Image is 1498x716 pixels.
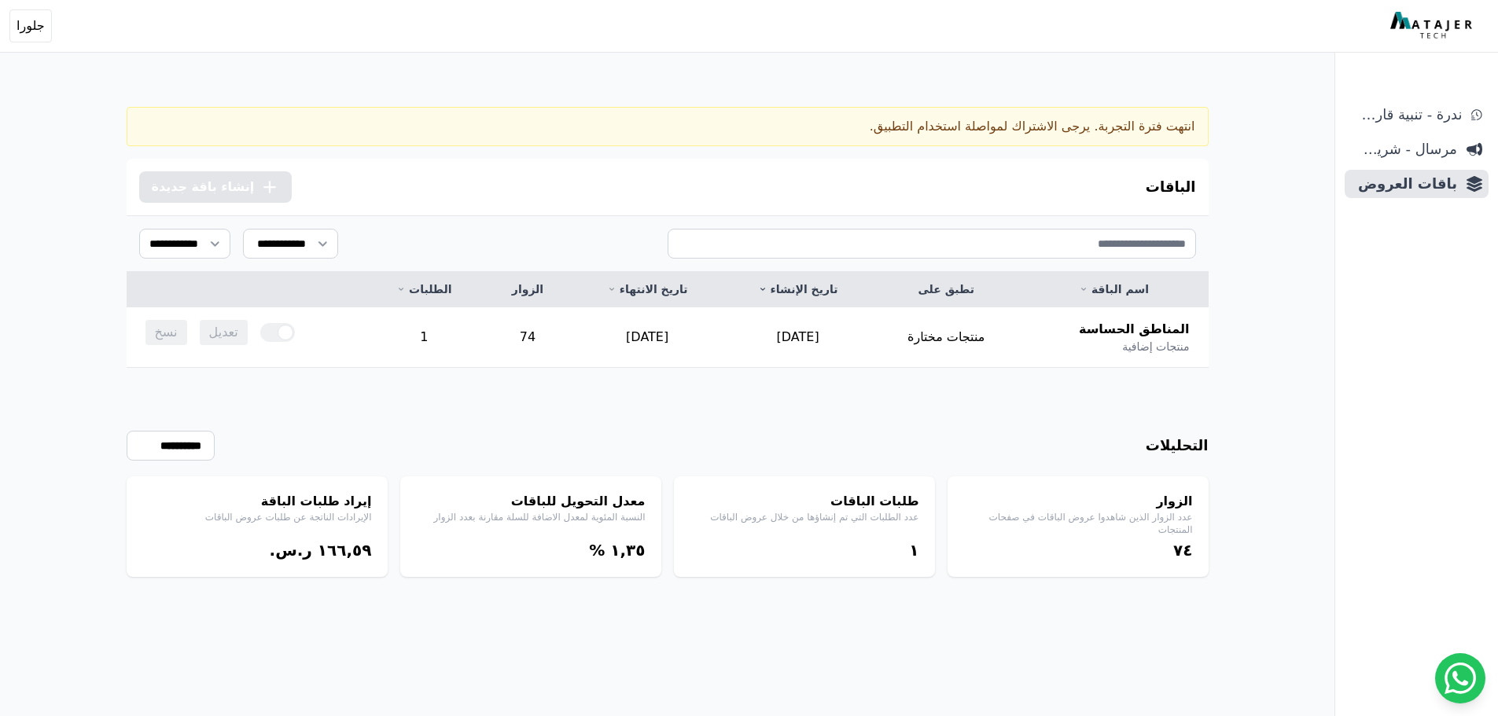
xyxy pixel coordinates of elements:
[416,511,646,523] p: النسبة المئوية لمعدل الاضافة للسلة مقارنة بعدد الزوار
[127,107,1209,146] div: انتهت فترة التجربة. يرجى الاشتراك لمواصلة استخدام التطبيق.
[1351,104,1462,126] span: ندرة - تنبية قارب علي النفاذ
[1038,281,1189,297] a: اسم الباقة
[1390,12,1476,40] img: MatajerTech Logo
[416,492,646,511] h4: معدل التحويل للباقات
[963,539,1193,561] div: ٧٤
[723,307,873,368] td: [DATE]
[591,281,704,297] a: تاريخ الانتهاء
[484,272,572,307] th: الزوار
[145,320,187,345] span: نسخ
[1351,138,1457,160] span: مرسال - شريط دعاية
[1351,173,1457,195] span: باقات العروض
[200,320,248,345] span: تعديل
[17,17,45,35] span: جلورا
[1122,339,1189,354] span: منتجات إضافية
[365,307,484,368] td: 1
[690,511,919,523] p: عدد الطلبات التي تم إنشاؤها من خلال عروض الباقات
[1146,435,1209,457] h3: التحليلات
[742,281,854,297] a: تاريخ الإنشاء
[873,307,1019,368] td: منتجات مختارة
[484,307,572,368] td: 74
[152,178,255,196] span: إنشاء باقة جديدة
[1079,320,1190,339] span: المناطق الحساسة
[318,541,372,560] bdi: ١٦٦,٥٩
[572,307,723,368] td: [DATE]
[9,9,52,42] button: جلورا
[690,492,919,511] h4: طلبات الباقات
[589,541,605,560] span: %
[873,272,1019,307] th: تطبق على
[1146,176,1196,198] h3: الباقات
[142,511,372,523] p: الإيرادات الناتجة عن طلبات عروض الباقات
[139,171,293,203] button: إنشاء باقة جديدة
[963,511,1193,536] p: عدد الزوار الذين شاهدوا عروض الباقات في صفحات المنتجات
[270,541,312,560] span: ر.س.
[690,539,919,561] div: ١
[142,492,372,511] h4: إيراد طلبات الباقة
[384,281,465,297] a: الطلبات
[963,492,1193,511] h4: الزوار
[610,541,645,560] bdi: ١,۳٥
